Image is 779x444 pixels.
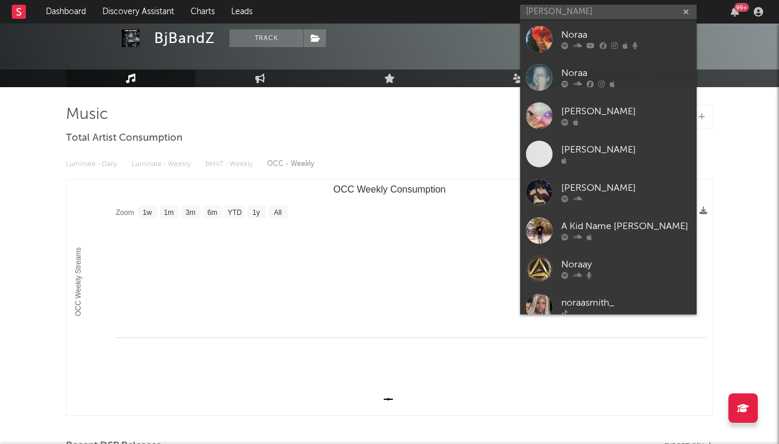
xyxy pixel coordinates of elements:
[66,180,713,415] svg: OCC Weekly Consumption
[520,58,697,97] a: Noraa
[252,208,260,217] text: 1y
[561,220,691,234] div: A Kid Name [PERSON_NAME]
[520,135,697,173] a: [PERSON_NAME]
[561,143,691,157] div: [PERSON_NAME]
[561,67,691,81] div: Noraa
[520,97,697,135] a: [PERSON_NAME]
[274,208,281,217] text: All
[520,211,697,250] a: A Kid Name [PERSON_NAME]
[520,250,697,288] a: Noraay
[186,208,196,217] text: 3m
[520,5,697,19] input: Search for artists
[228,208,242,217] text: YTD
[561,258,691,272] div: Noraay
[154,29,215,47] div: BjBandZ
[116,208,134,217] text: Zoom
[561,28,691,42] div: Noraa
[74,247,82,316] text: OCC Weekly Streams
[143,208,152,217] text: 1w
[561,105,691,119] div: [PERSON_NAME]
[520,20,697,58] a: Noraa
[520,173,697,211] a: [PERSON_NAME]
[164,208,174,217] text: 1m
[561,296,691,310] div: noraasmith_
[229,29,303,47] button: Track
[208,208,218,217] text: 6m
[66,131,182,145] span: Total Artist Consumption
[334,184,446,194] text: OCC Weekly Consumption
[734,3,749,12] div: 99 +
[520,288,697,326] a: noraasmith_
[731,7,739,16] button: 99+
[561,181,691,196] div: [PERSON_NAME]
